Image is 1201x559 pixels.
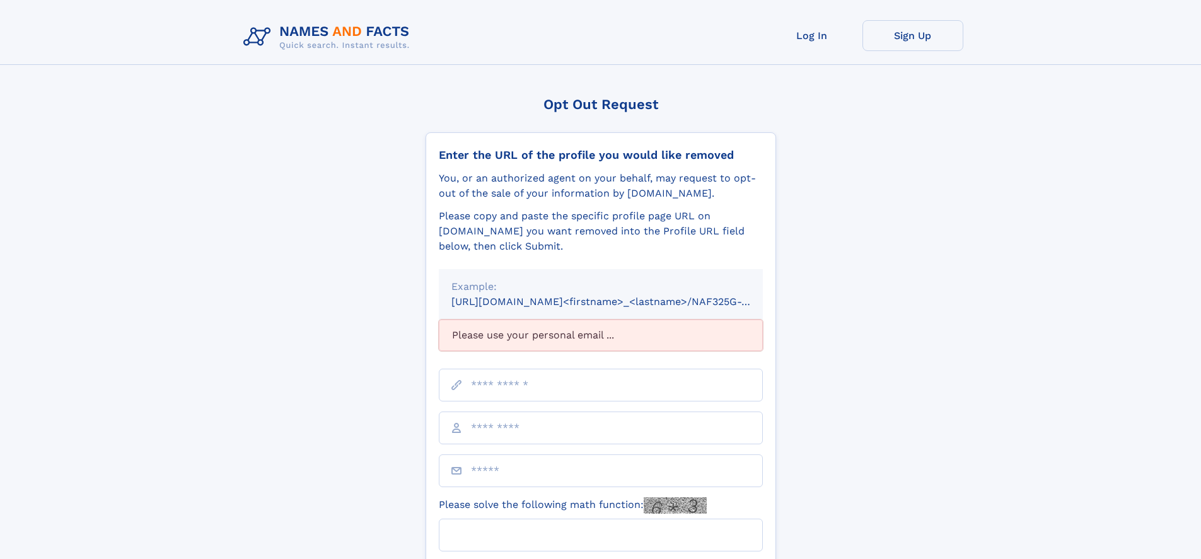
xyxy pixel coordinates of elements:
small: [URL][DOMAIN_NAME]<firstname>_<lastname>/NAF325G-xxxxxxxx [451,296,787,308]
div: You, or an authorized agent on your behalf, may request to opt-out of the sale of your informatio... [439,171,763,201]
label: Please solve the following math function: [439,497,707,514]
div: Example: [451,279,750,294]
div: Enter the URL of the profile you would like removed [439,148,763,162]
div: Please copy and paste the specific profile page URL on [DOMAIN_NAME] you want removed into the Pr... [439,209,763,254]
div: Please use your personal email ... [439,320,763,351]
a: Log In [762,20,862,51]
img: Logo Names and Facts [238,20,420,54]
a: Sign Up [862,20,963,51]
div: Opt Out Request [426,96,776,112]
